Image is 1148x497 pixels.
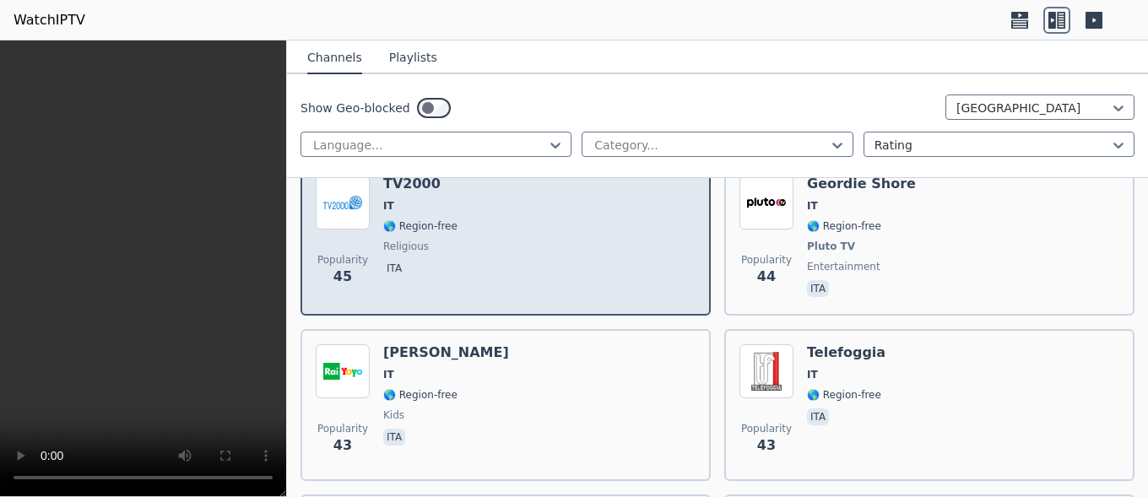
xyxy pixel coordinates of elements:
p: ita [807,408,829,425]
span: 🌎 Region-free [807,388,881,402]
p: ita [807,280,829,297]
img: TV2000 [316,176,370,230]
span: IT [383,199,394,213]
label: Show Geo-blocked [301,100,410,116]
span: 🌎 Region-free [807,219,881,233]
span: kids [383,408,404,422]
span: 44 [757,267,776,287]
span: 43 [757,435,776,456]
span: 🌎 Region-free [383,388,458,402]
button: Channels [307,42,362,74]
span: Popularity [741,422,792,435]
h6: Geordie Shore [807,176,916,192]
span: entertainment [807,260,880,273]
p: ita [383,429,405,446]
span: Popularity [317,422,368,435]
span: Pluto TV [807,240,855,253]
span: Popularity [741,253,792,267]
span: 🌎 Region-free [383,219,458,233]
span: IT [807,368,818,381]
h6: Telefoggia [807,344,885,361]
span: IT [807,199,818,213]
span: religious [383,240,429,253]
button: Playlists [389,42,437,74]
span: Popularity [317,253,368,267]
a: WatchIPTV [14,10,85,30]
img: Rai Yoyo [316,344,370,398]
span: 43 [333,435,352,456]
span: IT [383,368,394,381]
p: ita [383,260,405,277]
img: Geordie Shore [739,176,793,230]
h6: TV2000 [383,176,458,192]
span: 45 [333,267,352,287]
h6: [PERSON_NAME] [383,344,509,361]
img: Telefoggia [739,344,793,398]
